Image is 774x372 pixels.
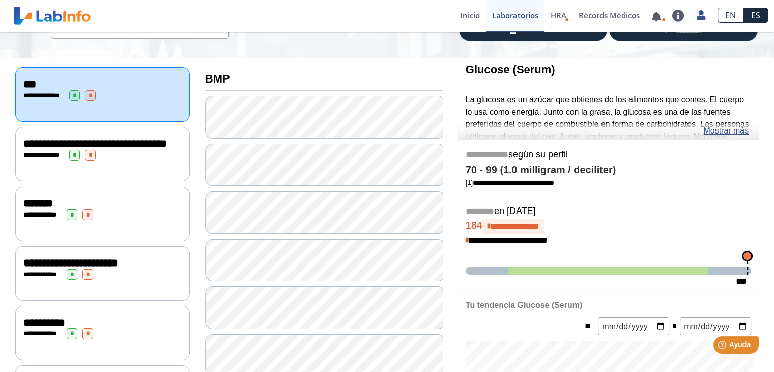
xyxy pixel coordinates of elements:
a: EN [718,8,743,23]
h5: según su perfil [466,149,751,161]
input: mm/dd/yyyy [598,317,669,335]
h5: en [DATE] [466,206,751,218]
a: ES [743,8,768,23]
b: Tu tendencia Glucose (Serum) [466,301,582,309]
iframe: Help widget launcher [683,332,763,361]
p: La glucosa es un azúcar que obtienes de los alimentos que comes. El cuerpo lo usa como energía. J... [466,94,751,179]
a: [1] [466,179,554,187]
b: BMP [205,72,230,85]
h4: 184 [466,219,751,234]
input: mm/dd/yyyy [680,317,751,335]
span: HRA [551,10,566,20]
b: Glucose (Serum) [466,63,555,76]
a: Mostrar más [703,125,749,137]
h4: 70 - 99 (1.0 milligram / deciliter) [466,164,751,176]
